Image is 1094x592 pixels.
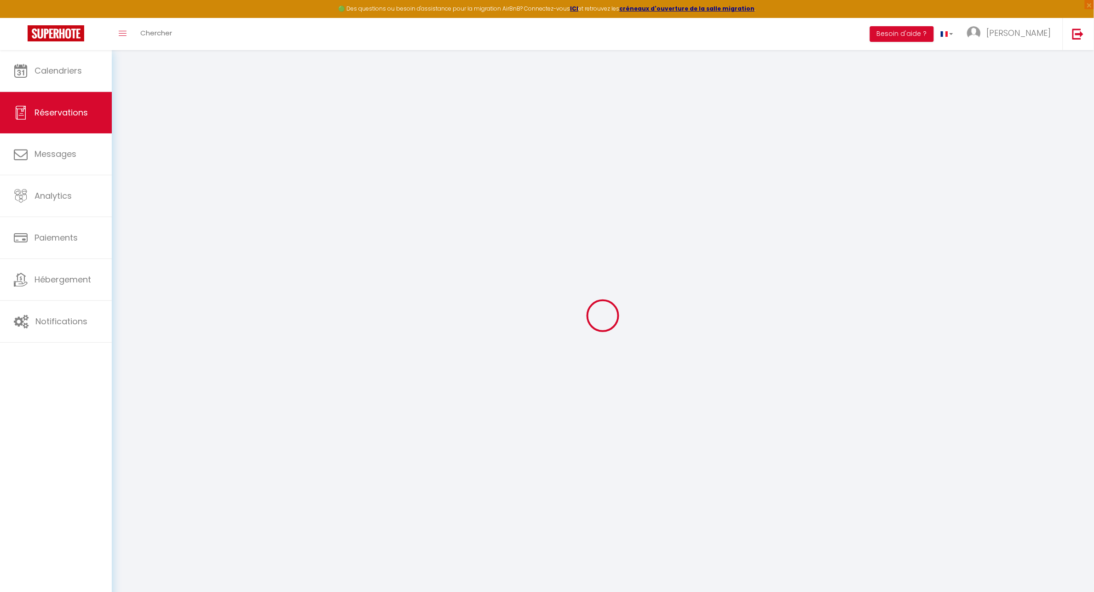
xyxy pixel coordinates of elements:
[570,5,579,12] a: ICI
[35,274,91,285] span: Hébergement
[1072,28,1084,40] img: logout
[28,25,84,41] img: Super Booking
[133,18,179,50] a: Chercher
[960,18,1063,50] a: ... [PERSON_NAME]
[35,232,78,243] span: Paiements
[35,65,82,76] span: Calendriers
[7,4,35,31] button: Ouvrir le widget de chat LiveChat
[35,107,88,118] span: Réservations
[35,148,76,160] span: Messages
[140,28,172,38] span: Chercher
[967,26,981,40] img: ...
[620,5,755,12] a: créneaux d'ouverture de la salle migration
[35,316,87,327] span: Notifications
[870,26,934,42] button: Besoin d'aide ?
[35,190,72,201] span: Analytics
[987,27,1051,39] span: [PERSON_NAME]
